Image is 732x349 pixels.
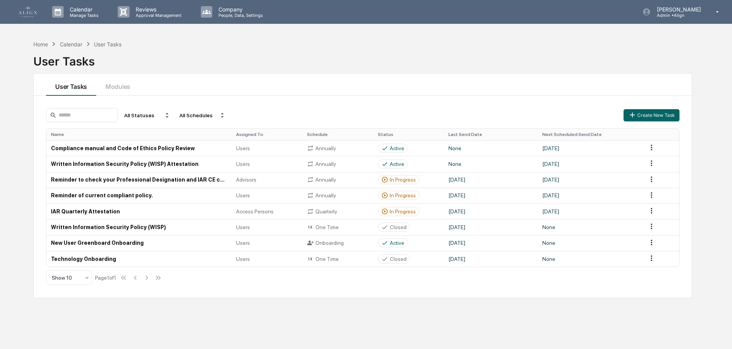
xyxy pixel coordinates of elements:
button: Create New Task [624,109,679,121]
td: None [444,156,537,172]
td: IAR Quarterly Attestation [46,203,231,219]
div: One Time [307,224,369,231]
p: Calendar [64,6,102,13]
div: All Statuses [121,109,173,121]
td: [DATE] [444,251,537,267]
div: In Progress [390,192,416,198]
div: User Tasks [33,48,692,68]
span: Users [236,224,250,230]
p: Company [212,6,267,13]
div: In Progress [390,208,416,215]
th: Name [46,129,231,140]
div: Annually [307,145,369,152]
td: [DATE] [444,172,537,188]
div: Annually [307,176,369,183]
div: Annually [307,192,369,199]
th: Last Send Date [444,129,537,140]
td: [DATE] [444,235,537,251]
div: Quarterly [307,208,369,215]
div: Closed [390,256,407,262]
div: Closed [390,224,407,230]
div: Active [390,161,404,167]
div: Onboarding [307,239,369,246]
td: Compliance manual and Code of Ethics Policy Review [46,140,231,156]
p: [PERSON_NAME] [651,6,705,13]
span: Users [236,161,250,167]
button: Modules [96,74,140,96]
td: [DATE] [538,188,643,203]
td: New User Greenboard Onboarding [46,235,231,251]
div: One Time [307,256,369,262]
td: Technology Onboarding [46,251,231,267]
th: Next Scheduled Send Date [538,129,643,140]
p: Admin • Align [651,13,705,18]
td: Written Information Security Policy (WISP) Attestation [46,156,231,172]
div: Home [33,41,48,48]
span: Advisors [236,177,256,183]
td: [DATE] [444,203,537,219]
td: Reminder of current compliant policy. [46,188,231,203]
th: Schedule [302,129,373,140]
p: Approval Management [130,13,185,18]
p: People, Data, Settings [212,13,267,18]
td: None [538,219,643,235]
span: Users [236,240,250,246]
td: [DATE] [538,203,643,219]
td: [DATE] [538,140,643,156]
span: Users [236,192,250,198]
td: None [538,251,643,267]
span: Users [236,145,250,151]
td: Reminder to check your Professional Designation and IAR CE credits. [46,172,231,188]
th: Status [373,129,444,140]
td: [DATE] [538,156,643,172]
button: User Tasks [46,74,96,96]
iframe: Open customer support [707,324,728,344]
p: Manage Tasks [64,13,102,18]
span: Access Persons [236,208,274,215]
td: None [538,235,643,251]
td: Written Information Security Policy (WISP) [46,219,231,235]
div: User Tasks [94,41,121,48]
div: All Schedules [176,109,228,121]
p: Reviews [130,6,185,13]
div: Page 1 of 1 [95,275,116,281]
img: logo [18,7,37,17]
td: [DATE] [538,172,643,188]
div: Active [390,145,404,151]
div: Calendar [60,41,82,48]
td: [DATE] [444,219,537,235]
span: Users [236,256,250,262]
th: Assigned To [231,129,302,140]
td: [DATE] [444,188,537,203]
div: Annually [307,161,369,167]
div: Active [390,240,404,246]
div: In Progress [390,177,416,183]
td: None [444,140,537,156]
